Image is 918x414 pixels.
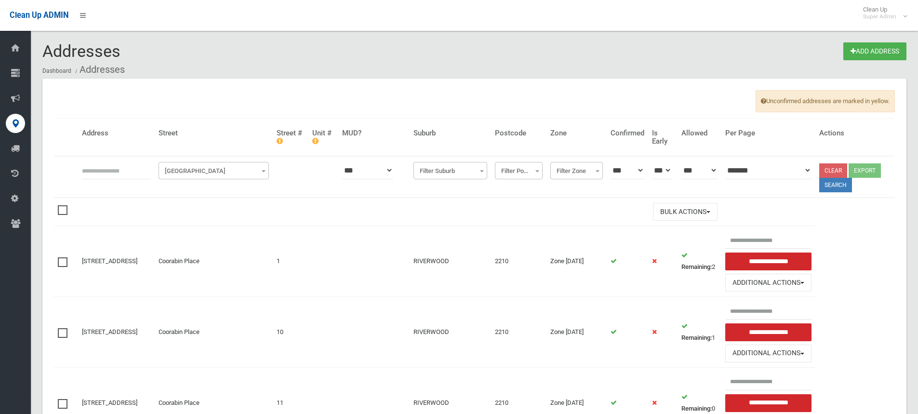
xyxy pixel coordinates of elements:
button: Bulk Actions [653,203,718,221]
span: Unconfirmed addresses are marked in yellow. [756,90,895,112]
strong: Remaining: [681,263,712,270]
h4: Actions [819,129,891,137]
span: Filter Street [159,162,269,179]
h4: Is Early [652,129,674,145]
td: Zone [DATE] [546,297,607,368]
span: Filter Suburb [413,162,487,179]
span: Addresses [42,41,120,61]
a: Clear [819,163,847,178]
span: Filter Suburb [416,164,485,178]
h4: Address [82,129,151,137]
h4: Street [159,129,269,137]
button: Search [819,178,852,192]
strong: Remaining: [681,405,712,412]
span: Filter Zone [553,164,600,178]
td: 2210 [491,297,546,368]
h4: Suburb [413,129,487,137]
a: Dashboard [42,67,71,74]
td: RIVERWOOD [410,297,491,368]
h4: Unit # [312,129,334,145]
td: RIVERWOOD [410,226,491,297]
td: 2210 [491,226,546,297]
td: 1 [678,297,721,368]
a: [STREET_ADDRESS] [82,257,137,265]
a: [STREET_ADDRESS] [82,328,137,335]
span: Filter Street [161,164,266,178]
span: Filter Zone [550,162,603,179]
button: Export [849,163,881,178]
button: Additional Actions [725,345,812,362]
a: Add Address [843,42,906,60]
a: [STREET_ADDRESS] [82,399,137,406]
td: Zone [DATE] [546,226,607,297]
strong: Remaining: [681,334,712,341]
span: Filter Postcode [495,162,543,179]
td: 2 [678,226,721,297]
h4: Zone [550,129,603,137]
td: 10 [273,297,308,368]
td: Coorabin Place [155,297,273,368]
span: Filter Postcode [497,164,540,178]
li: Addresses [73,61,125,79]
h4: Street # [277,129,305,145]
td: 1 [273,226,308,297]
small: Super Admin [863,13,896,20]
h4: MUD? [342,129,406,137]
span: Clean Up ADMIN [10,11,68,20]
button: Additional Actions [725,274,812,292]
h4: Per Page [725,129,812,137]
h4: Confirmed [611,129,644,137]
span: Clean Up [858,6,906,20]
h4: Allowed [681,129,717,137]
td: Coorabin Place [155,226,273,297]
h4: Postcode [495,129,543,137]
